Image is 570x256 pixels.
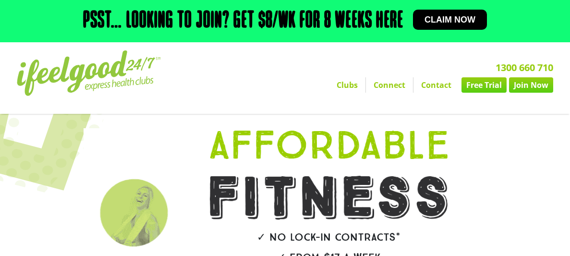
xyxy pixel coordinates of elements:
[181,232,477,243] h2: ✓ No lock-in contracts*
[83,10,403,33] h2: Psst… Looking to join? Get $8/wk for 8 weeks here
[461,77,507,93] a: Free Trial
[413,77,459,93] a: Contact
[496,61,553,74] a: 1300 660 710
[509,77,553,93] a: Join Now
[413,10,487,30] a: Claim now
[208,77,553,93] nav: Menu
[366,77,413,93] a: Connect
[424,15,475,24] span: Claim now
[329,77,365,93] a: Clubs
